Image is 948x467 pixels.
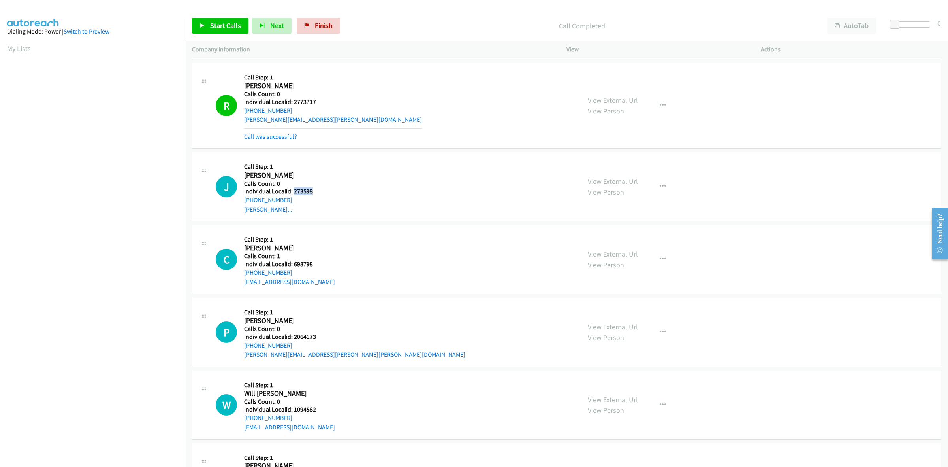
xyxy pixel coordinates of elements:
a: [PHONE_NUMBER] [244,414,292,422]
iframe: Dialpad [7,61,185,437]
a: View Person [588,106,624,115]
span: Next [270,21,284,30]
button: AutoTab [827,18,876,34]
h5: Individual Localid: 1094562 [244,406,335,414]
a: [EMAIL_ADDRESS][DOMAIN_NAME] [244,278,335,285]
h5: Calls Count: 0 [244,180,332,188]
h5: Calls Count: 0 [244,90,422,98]
a: My Lists [7,44,31,53]
h2: Will [PERSON_NAME] [244,389,332,398]
a: [PHONE_NUMBER] [244,196,292,204]
h2: [PERSON_NAME] [244,316,332,325]
h5: Call Step: 1 [244,74,422,81]
h1: C [216,249,237,270]
a: [PHONE_NUMBER] [244,107,292,114]
a: View External Url [588,96,638,105]
h5: Call Step: 1 [244,163,332,171]
h5: Call Step: 1 [244,308,465,316]
a: View Person [588,187,624,197]
h5: Individual Localid: 2773717 [244,98,422,106]
div: The call is yet to be attempted [216,321,237,343]
a: View External Url [588,250,638,259]
iframe: Resource Center [925,202,948,265]
span: Start Calls [210,21,241,30]
a: [PERSON_NAME][EMAIL_ADDRESS][PERSON_NAME][DOMAIN_NAME] [244,116,422,123]
a: View External Url [588,395,638,404]
div: 0 [937,18,941,28]
a: View Person [588,406,624,415]
h5: Individual Localid: 273598 [244,187,332,195]
a: Call was successful? [244,133,297,140]
div: Delay between calls (in seconds) [894,21,930,28]
div: The call is yet to be attempted [216,394,237,416]
h2: [PERSON_NAME] [244,81,332,91]
a: [PERSON_NAME][EMAIL_ADDRESS][PERSON_NAME][PERSON_NAME][DOMAIN_NAME] [244,351,465,358]
a: [PHONE_NUMBER] [244,269,292,276]
a: View Person [588,333,624,342]
p: Call Completed [351,21,813,31]
h1: P [216,321,237,343]
h2: [PERSON_NAME] [244,244,332,253]
h1: J [216,176,237,197]
a: View External Url [588,322,638,331]
h5: Calls Count: 0 [244,325,465,333]
a: [PERSON_NAME]... [244,206,292,213]
a: [PHONE_NUMBER] [244,342,292,349]
a: [EMAIL_ADDRESS][DOMAIN_NAME] [244,424,335,431]
p: View [566,45,747,54]
h5: Call Step: 1 [244,236,335,244]
a: View External Url [588,177,638,186]
h5: Individual Localid: 2064173 [244,333,465,341]
h1: W [216,394,237,416]
button: Next [252,18,292,34]
a: Start Calls [192,18,248,34]
a: Finish [297,18,340,34]
span: Finish [315,21,333,30]
h5: Calls Count: 1 [244,252,335,260]
p: Actions [761,45,941,54]
h2: [PERSON_NAME] [244,171,332,180]
a: View Person [588,260,624,269]
a: Switch to Preview [64,28,109,35]
h5: Individual Localid: 698798 [244,260,335,268]
h5: Call Step: 1 [244,454,335,462]
h5: Calls Count: 0 [244,398,335,406]
h5: Call Step: 1 [244,381,335,389]
div: The call is yet to be attempted [216,249,237,270]
p: Company Information [192,45,552,54]
div: Dialing Mode: Power | [7,27,178,36]
h1: R [216,95,237,116]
